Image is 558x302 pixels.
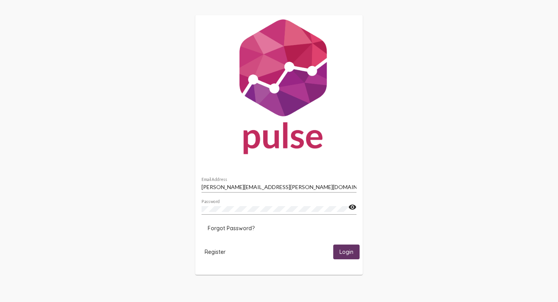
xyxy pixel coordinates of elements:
img: Pulse For Good Logo [195,15,363,162]
button: Forgot Password? [201,221,261,235]
button: Login [333,245,360,259]
span: Forgot Password? [208,225,255,232]
mat-icon: visibility [348,203,356,212]
span: Login [339,249,353,256]
button: Register [198,245,232,259]
span: Register [205,248,226,255]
